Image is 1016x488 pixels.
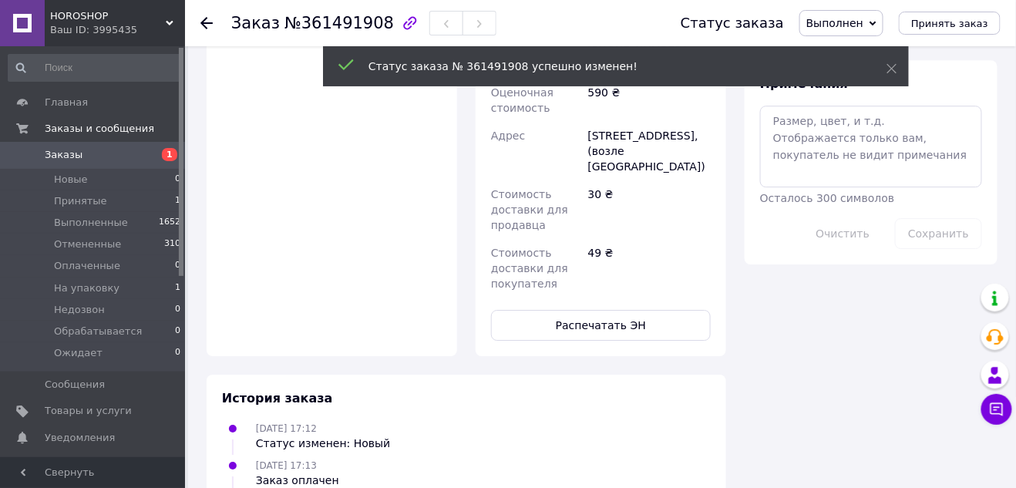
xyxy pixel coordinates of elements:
div: Ваш ID: 3995435 [50,23,185,37]
span: 310 [164,237,180,251]
span: HOROSHOP [50,9,166,23]
span: Оплаченные [54,259,120,273]
span: Заказ [231,14,280,32]
span: Уведомления [45,431,115,445]
span: Обрабатывается [54,325,142,338]
span: Принятые [54,194,107,208]
input: Поиск [8,54,182,82]
div: 590 ₴ [585,79,714,122]
div: [STREET_ADDRESS], (возле [GEOGRAPHIC_DATA]) [585,122,714,180]
span: 0 [175,173,180,187]
span: 1 [175,194,180,208]
span: Товары и услуги [45,404,132,418]
span: Принять заказ [911,18,988,29]
div: Статус заказа № 361491908 успешно изменен! [368,59,848,74]
span: 1 [162,148,177,161]
span: Стоимость доставки для продавца [491,188,568,231]
span: 1 [175,281,180,295]
span: Главная [45,96,88,109]
span: Заказы [45,148,82,162]
span: 0 [175,259,180,273]
span: Выполненные [54,216,128,230]
span: [DATE] 17:13 [256,460,317,471]
div: 49 ₴ [585,239,714,298]
span: Осталось 300 символов [760,192,894,204]
span: [DATE] 17:12 [256,423,317,434]
div: Статус изменен: Новый [256,436,390,451]
span: На упаковку [54,281,119,295]
span: 0 [175,346,180,360]
span: Заказы и сообщения [45,122,154,136]
div: Вернуться назад [200,15,213,31]
button: Принять заказ [899,12,1001,35]
span: №361491908 [284,14,394,32]
div: 30 ₴ [585,180,714,239]
div: Статус заказа [681,15,784,31]
button: Распечатать ЭН [491,310,711,341]
span: Сообщения [45,378,105,392]
span: Ожидает [54,346,103,360]
span: Новые [54,173,88,187]
span: Стоимость доставки для покупателя [491,247,568,290]
span: 0 [175,325,180,338]
span: История заказа [222,391,333,406]
span: Адрес [491,130,525,142]
span: Выполнен [806,17,863,29]
span: 1652 [159,216,180,230]
span: Отмененные [54,237,121,251]
span: Недозвон [54,303,105,317]
div: Заказ оплачен [256,473,339,488]
span: 0 [175,303,180,317]
button: Чат с покупателем [981,394,1012,425]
